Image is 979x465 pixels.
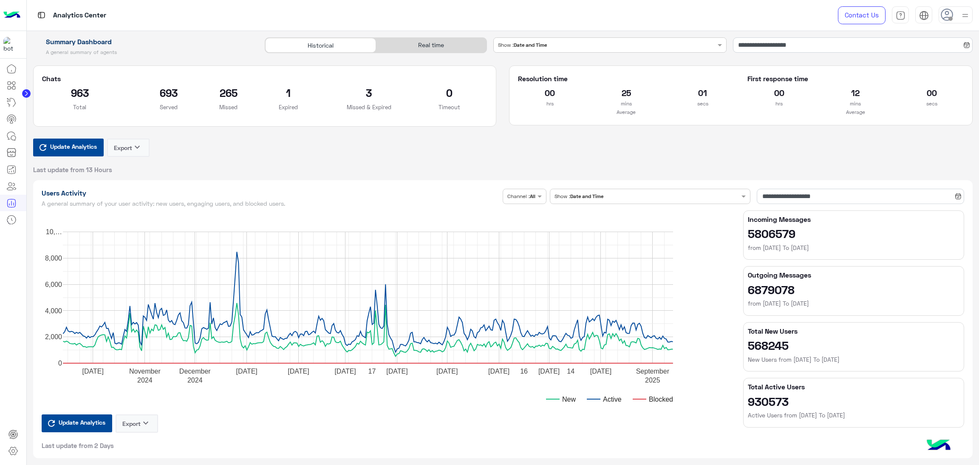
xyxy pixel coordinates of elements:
[265,38,376,53] div: Historical
[116,414,158,433] button: Exportkeyboard_arrow_down
[747,108,964,116] p: Average
[42,103,118,111] p: Total
[900,86,964,99] h2: 00
[219,103,238,111] p: Missed
[747,86,811,99] h2: 00
[36,10,47,20] img: tab
[520,367,528,374] text: 16
[250,103,326,111] p: Expired
[900,99,964,108] p: secs
[33,37,255,46] h1: Summary Dashboard
[386,367,407,374] text: [DATE]
[919,11,929,20] img: tab
[518,108,734,116] p: Average
[57,417,108,428] span: Update Analytics
[141,418,151,428] i: keyboard_arrow_down
[924,431,954,461] img: hulul-logo.png
[823,86,887,99] h2: 12
[411,86,487,99] h2: 0
[132,142,142,152] i: keyboard_arrow_down
[748,383,959,391] h5: Total Active Users
[748,394,959,408] h2: 930573
[747,74,964,83] h5: First response time
[562,395,576,403] text: New
[636,367,669,374] text: September
[45,254,62,261] text: 8,000
[436,367,458,374] text: [DATE]
[671,99,735,108] p: secs
[334,367,356,374] text: [DATE]
[45,307,62,314] text: 4,000
[748,299,959,308] h6: from [DATE] To [DATE]
[411,103,487,111] p: Timeout
[58,360,62,367] text: 0
[45,333,62,340] text: 2,000
[368,367,376,374] text: 17
[538,367,559,374] text: [DATE]
[82,367,103,374] text: [DATE]
[42,414,112,432] button: Update Analytics
[107,139,150,157] button: Exportkeyboard_arrow_down
[187,376,202,383] text: 2024
[518,86,582,99] h2: 00
[748,271,959,279] h5: Outgoing Messages
[3,6,20,24] img: Logo
[567,367,574,374] text: 14
[603,395,622,403] text: Active
[488,367,509,374] text: [DATE]
[137,376,153,383] text: 2024
[48,141,99,152] span: Update Analytics
[376,38,487,53] div: Real time
[339,86,399,99] h2: 3
[747,99,811,108] p: hrs
[42,210,728,414] svg: A chart.
[594,99,658,108] p: mins
[896,11,905,20] img: tab
[42,74,488,83] h5: Chats
[42,200,500,207] h5: A general summary of your user activity: new users, engaging users, and blocked users.
[219,86,238,99] h2: 265
[33,49,255,56] h5: A general summary of agents
[33,165,112,174] span: Last update from 13 Hours
[33,139,104,156] button: Update Analytics
[838,6,886,24] a: Contact Us
[42,441,114,450] span: Last update from 2 Days
[748,327,959,335] h5: Total New Users
[53,10,106,21] p: Analytics Center
[3,37,19,52] img: 1403182699927242
[130,103,207,111] p: Served
[960,10,971,21] img: profile
[570,193,603,199] b: Date and Time
[892,6,909,24] a: tab
[518,99,582,108] p: hrs
[339,103,399,111] p: Missed & Expired
[530,193,535,199] b: All
[42,189,500,197] h1: Users Activity
[590,367,611,374] text: [DATE]
[748,355,959,364] h6: New Users from [DATE] To [DATE]
[748,227,959,240] h2: 5806579
[179,367,210,374] text: December
[748,338,959,352] h2: 568245
[130,86,207,99] h2: 693
[748,411,959,420] h6: Active Users from [DATE] To [DATE]
[250,86,326,99] h2: 1
[645,376,660,383] text: 2025
[649,395,673,403] text: Blocked
[288,367,309,374] text: [DATE]
[671,86,735,99] h2: 01
[518,74,734,83] h5: Resolution time
[748,244,959,252] h6: from [DATE] To [DATE]
[823,99,887,108] p: mins
[236,367,257,374] text: [DATE]
[748,215,959,224] h5: Incoming Messages
[45,281,62,288] text: 6,000
[42,86,118,99] h2: 963
[45,228,62,235] text: 10,…
[514,42,547,48] b: Date and Time
[594,86,658,99] h2: 25
[129,367,160,374] text: November
[748,283,959,296] h2: 6879078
